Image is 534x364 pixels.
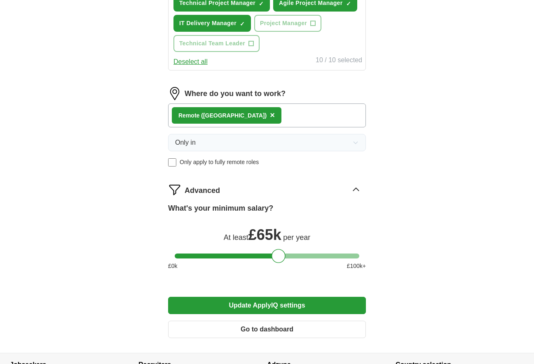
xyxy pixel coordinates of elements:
span: × [270,110,275,120]
label: Where do you want to work? [185,88,286,99]
span: At least [224,233,248,242]
span: ✓ [346,0,351,7]
span: £ 100 k+ [347,262,366,270]
span: Only in [175,138,196,148]
input: Only apply to fully remote roles [168,158,176,167]
span: per year [283,233,310,242]
button: Only in [168,134,366,151]
span: Advanced [185,185,220,196]
div: 10 / 10 selected [316,55,362,67]
span: ✓ [259,0,264,7]
button: Technical Team Leader [173,35,260,52]
label: What's your minimum salary? [168,203,273,214]
span: Project Manager [260,19,307,28]
button: × [270,109,275,122]
button: Project Manager [254,15,321,32]
span: ✓ [240,21,245,27]
img: filter [168,183,181,196]
span: £ 0 k [168,262,178,270]
span: Technical Team Leader [179,39,245,48]
button: Go to dashboard [168,321,366,338]
div: Remote ([GEOGRAPHIC_DATA]) [178,111,267,120]
span: £ 65k [248,226,281,243]
button: Update ApplyIQ settings [168,297,366,314]
span: IT Delivery Manager [179,19,237,28]
button: IT Delivery Manager✓ [173,15,251,32]
span: Only apply to fully remote roles [180,158,259,167]
img: location.png [168,87,181,100]
button: Deselect all [173,57,208,67]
